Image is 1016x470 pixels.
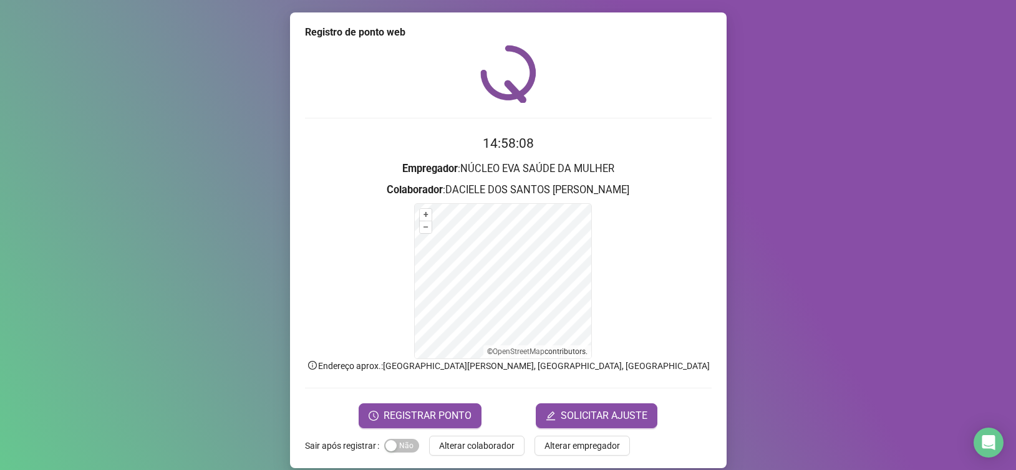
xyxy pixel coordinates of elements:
span: Alterar empregador [544,439,620,453]
time: 14:58:08 [483,136,534,151]
span: edit [546,411,556,421]
li: © contributors. [487,347,588,356]
a: OpenStreetMap [493,347,544,356]
button: REGISTRAR PONTO [359,403,481,428]
span: SOLICITAR AJUSTE [561,408,647,423]
button: – [420,221,432,233]
img: QRPoint [480,45,536,103]
span: Alterar colaborador [439,439,515,453]
strong: Empregador [402,163,458,175]
div: Open Intercom Messenger [974,428,1004,458]
div: Registro de ponto web [305,25,712,40]
p: Endereço aprox. : [GEOGRAPHIC_DATA][PERSON_NAME], [GEOGRAPHIC_DATA], [GEOGRAPHIC_DATA] [305,359,712,373]
strong: Colaborador [387,184,443,196]
button: Alterar empregador [535,436,630,456]
span: clock-circle [369,411,379,421]
button: Alterar colaborador [429,436,525,456]
button: editSOLICITAR AJUSTE [536,403,657,428]
span: info-circle [307,360,318,371]
h3: : DACIELE DOS SANTOS [PERSON_NAME] [305,182,712,198]
button: + [420,209,432,221]
h3: : NÚCLEO EVA SAÚDE DA MULHER [305,161,712,177]
label: Sair após registrar [305,436,384,456]
span: REGISTRAR PONTO [384,408,472,423]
